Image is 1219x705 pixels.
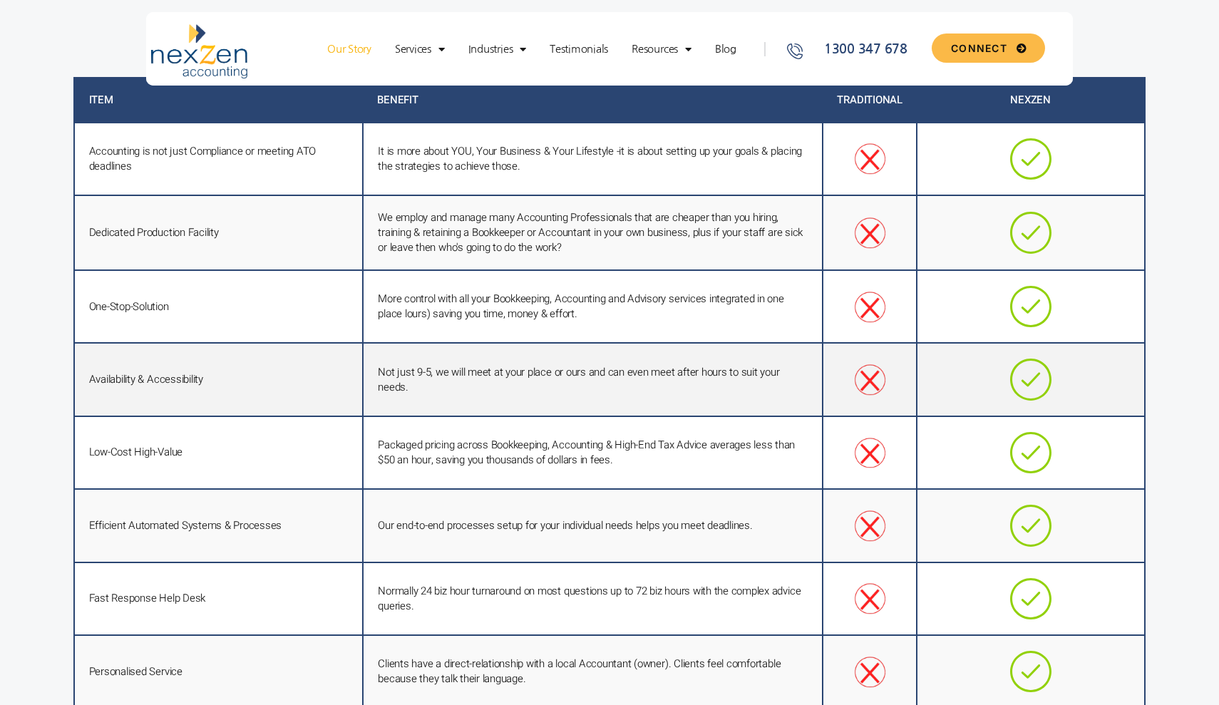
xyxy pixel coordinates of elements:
td: Low-Cost High-Value [74,416,364,489]
td: Availability & Accessibility [74,343,364,416]
a: Our Story [320,42,379,56]
a: Resources [624,42,699,56]
td: Not just 9-5, we will meet at your place or ours and can even meet after hours to suit your needs. [363,343,823,416]
th: ITEM [74,78,364,123]
a: CONNECT [932,34,1045,63]
td: One-Stop-Solution [74,270,364,343]
th: NEXZEN [917,78,1146,123]
nav: Menu [307,42,757,56]
a: Blog [708,42,744,56]
a: Industries [461,42,533,56]
td: More control with all your Bookkeeping, Accounting and Advisory services integrated in one place ... [363,270,823,343]
th: TRADITIONAL [823,78,916,123]
span: 1300 347 678 [821,40,907,59]
td: Fast Response Help Desk [74,562,364,635]
td: It is more about YOU, Your Business & Your Lifestyle -it is about setting up your goals & placing... [363,123,823,195]
a: Testimonials [542,42,615,56]
td: Accounting is not just Compliance or meeting ATO deadlines [74,123,364,195]
a: Services [388,42,452,56]
a: 1300 347 678 [785,40,926,59]
td: Dedicated Production Facility [74,195,364,270]
td: We employ and manage many Accounting Professionals that are cheaper than you hiring, training & r... [363,195,823,270]
span: CONNECT [951,43,1007,53]
td: Efficient Automated Systems & Processes [74,489,364,562]
td: Packaged pricing across Bookkeeping, Accounting & High-End Tax Advice averages less than $50 an h... [363,416,823,489]
td: Our end-to-end processes setup for your individual needs helps you meet deadlines. [363,489,823,562]
td: Normally 24 biz hour turnaround on most questions up to 72 biz hours with the complex advice quer... [363,562,823,635]
th: BENEFIT [363,78,823,123]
